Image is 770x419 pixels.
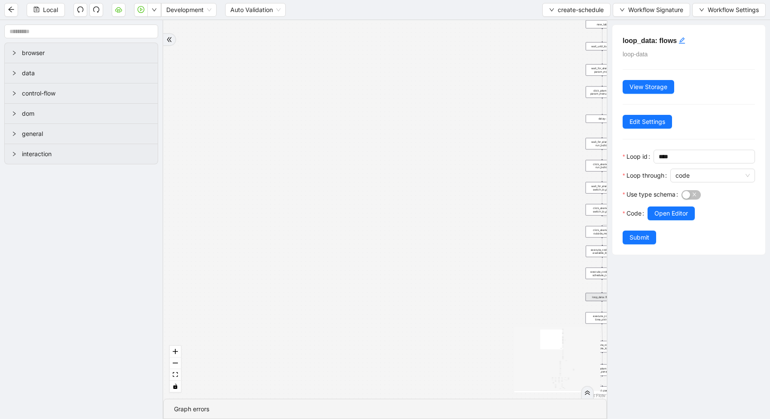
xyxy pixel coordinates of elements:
[586,246,619,257] div: execute_code: init: available_logins
[602,258,602,267] g: Edge from execute_code: init: available_logins to execute_code: init: schedule_count
[586,20,619,28] div: new_tab:
[586,386,619,394] div: get_text: params
[170,357,181,369] button: zoom out
[586,42,619,50] div: wait_until_loaded:
[613,3,690,17] button: downWorkflow Signature
[623,80,674,94] button: View Storage
[93,6,100,13] span: redo
[166,3,211,16] span: Development
[648,206,695,220] button: Open Editor
[77,6,84,13] span: undo
[5,144,158,164] div: interaction
[170,381,181,392] button: toggle interactivity
[620,7,625,12] span: down
[675,169,750,182] span: code
[654,209,688,218] span: Open Editor
[678,37,685,44] span: edit
[12,50,17,55] span: right
[4,3,18,17] button: arrow-left
[623,51,648,58] span: loop-data
[73,3,87,17] button: undo
[584,390,590,396] span: double-right
[586,115,619,123] div: delay:
[586,293,619,301] div: loop_data: flows
[678,35,685,46] div: click to edit id
[12,131,17,136] span: right
[602,238,602,245] g: Edge from click_element: outside_menu to execute_code: init: available_logins
[12,91,17,96] span: right
[626,190,675,199] span: Use type schema
[27,3,65,17] button: saveLocal
[152,7,157,12] span: down
[22,149,151,159] span: interaction
[549,7,554,12] span: down
[170,346,181,357] button: zoom in
[134,3,148,17] button: play-circle
[602,324,602,340] g: Edge from execute_code: time_string to execute_code: available_logins
[586,312,619,324] div: execute_code: time_string
[708,5,759,15] span: Workflow Settings
[586,364,619,376] div: click_element: open_params
[34,6,40,12] span: save
[5,124,158,144] div: general
[5,63,158,83] div: data
[623,35,755,46] h5: loop_data: flows
[115,6,122,13] span: cloud-server
[137,6,144,13] span: play-circle
[628,5,683,15] span: Workflow Signature
[166,37,172,43] span: double-right
[5,43,158,63] div: browser
[542,3,611,17] button: downcreate-schedule
[12,111,17,116] span: right
[586,64,619,76] div: wait_for_element: param_menu
[586,138,619,150] div: wait_for_element: run_button
[629,117,665,126] span: Edit Settings
[586,204,619,216] div: click_element: switch_to_prod
[586,226,619,237] div: click_element: outside_menu
[12,71,17,76] span: right
[8,6,15,13] span: arrow-left
[586,86,619,98] div: click_element: param_menu_close
[692,3,766,17] button: downWorkflow Settings
[565,376,602,377] g: Edge from click_element: open_params to delay:__4
[5,104,158,123] div: dom
[174,404,596,414] div: Graph errors
[22,68,151,78] span: data
[170,369,181,381] button: fit view
[12,151,17,157] span: right
[112,3,125,17] button: cloud-server
[626,209,642,218] span: Code
[558,5,604,15] span: create-schedule
[89,3,103,17] button: redo
[626,152,648,161] span: Loop id
[586,182,619,194] div: wait_for_element: switch_to_prod
[22,109,151,118] span: dom
[22,89,151,98] span: control-flow
[629,233,649,242] span: Submit
[5,83,158,103] div: control-flow
[586,160,619,172] div: click_element: run_button
[623,231,656,244] button: Submit
[699,7,704,12] span: down
[583,393,605,398] a: React Flow attribution
[147,3,161,17] button: down
[43,5,58,15] span: Local
[586,341,619,353] div: execute_code: available_logins
[586,268,619,279] div: execute_code: init: schedule_count
[22,48,151,58] span: browser
[602,215,644,217] g: Edge from click_element: switch_to_prod to delay:__0
[629,82,667,92] span: View Storage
